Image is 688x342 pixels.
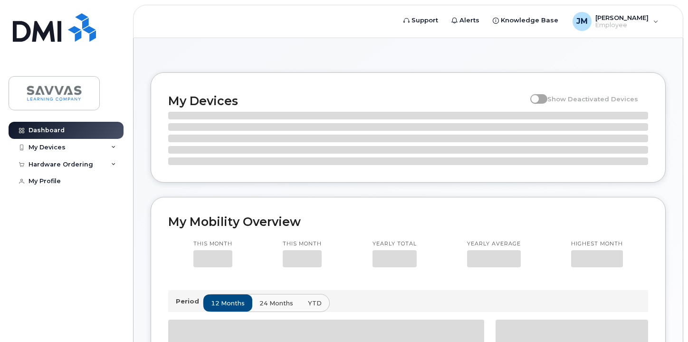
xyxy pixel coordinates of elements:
[373,240,417,248] p: Yearly total
[193,240,232,248] p: This month
[308,299,322,308] span: YTD
[168,215,648,229] h2: My Mobility Overview
[547,95,638,103] span: Show Deactivated Devices
[168,94,526,108] h2: My Devices
[259,299,293,308] span: 24 months
[467,240,521,248] p: Yearly average
[530,90,538,98] input: Show Deactivated Devices
[571,240,623,248] p: Highest month
[176,297,203,306] p: Period
[283,240,322,248] p: This month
